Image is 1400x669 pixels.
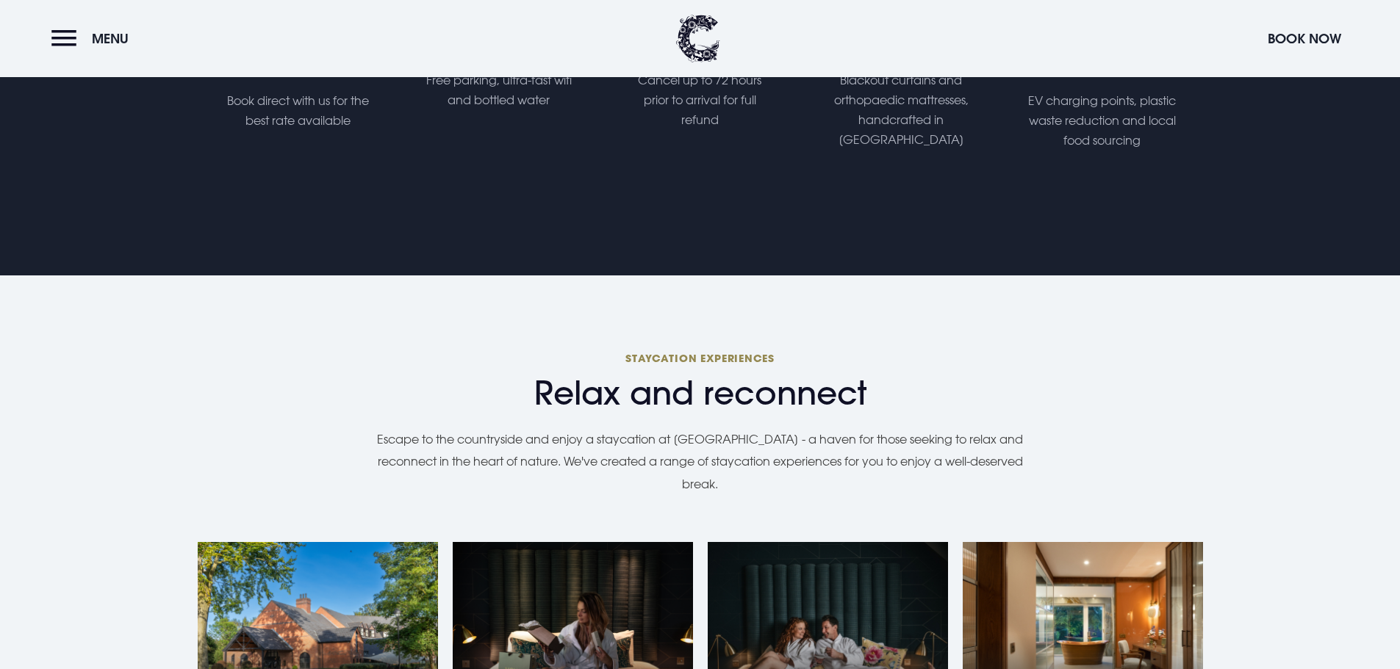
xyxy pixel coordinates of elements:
span: Relax and reconnect [198,374,1203,413]
p: Cancel up to 72 hours prior to arrival for full refund [625,70,775,131]
p: Blackout curtains and orthopaedic mattresses, handcrafted in [GEOGRAPHIC_DATA] [826,70,975,151]
p: Book direct with us for the best rate available [223,91,373,131]
p: EV charging points, plastic waste reduction and local food sourcing [1027,91,1177,151]
button: Book Now [1260,23,1349,54]
span: Menu [92,30,129,47]
button: Menu [51,23,136,54]
p: Escape to the countryside and enjoy a staycation at [GEOGRAPHIC_DATA] - a haven for those seeking... [362,428,1038,495]
img: Clandeboye Lodge [676,15,720,62]
span: Staycation experiences [198,351,1203,365]
p: Free parking, ultra-fast wifi and bottled water [424,70,573,110]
